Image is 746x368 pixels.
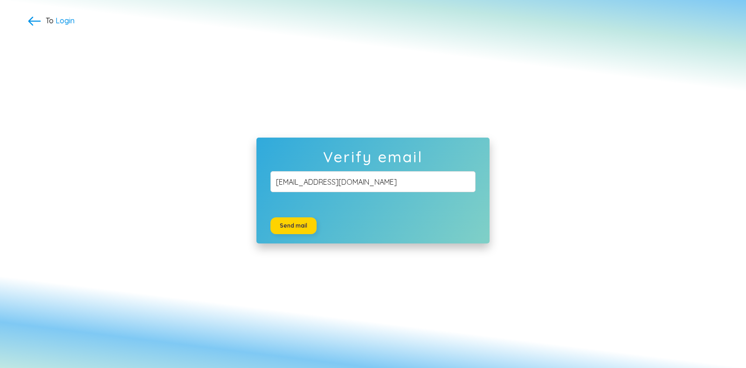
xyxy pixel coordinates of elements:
[55,16,75,25] a: Login
[256,152,490,162] div: Verify email
[270,217,317,234] button: Send mail
[280,222,307,229] span: Send mail
[46,15,75,26] span: To
[270,171,476,192] input: Enter your email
